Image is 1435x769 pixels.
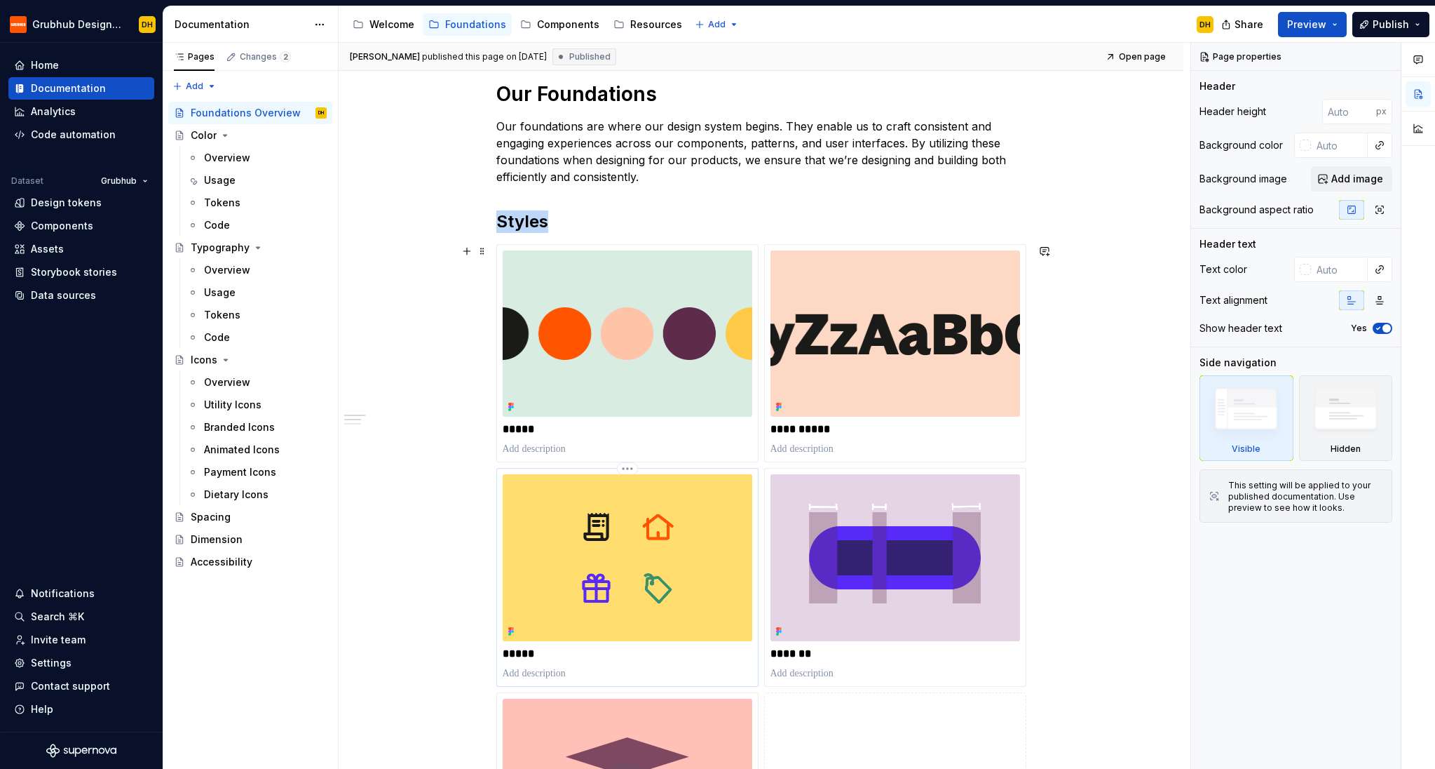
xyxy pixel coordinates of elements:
[11,175,43,187] div: Dataset
[770,474,1020,641] img: 132823f5-9041-4ed9-9132-17e40c40e3e2.png
[31,610,84,624] div: Search ⌘K
[204,443,280,457] div: Animated Icons
[8,238,154,260] a: Assets
[31,105,76,119] div: Analytics
[630,18,682,32] div: Resources
[1331,443,1361,455] div: Hidden
[569,51,611,62] span: Published
[1199,293,1267,307] div: Text alignment
[31,587,95,601] div: Notifications
[204,218,230,232] div: Code
[496,210,1026,233] h2: Styles
[191,533,243,547] div: Dimension
[318,106,324,120] div: DH
[8,77,154,100] a: Documentation
[204,420,275,434] div: Branded Icons
[1199,105,1266,119] div: Header height
[1232,443,1260,455] div: Visible
[10,16,27,33] img: 4e8d6f31-f5cf-47b4-89aa-e4dec1dc0822.png
[1199,375,1293,461] div: Visible
[182,259,332,281] a: Overview
[168,528,332,551] a: Dimension
[8,629,154,651] a: Invite team
[1331,172,1383,186] span: Add image
[31,196,102,210] div: Design tokens
[31,702,53,716] div: Help
[31,242,64,256] div: Assets
[204,151,250,165] div: Overview
[204,286,236,300] div: Usage
[8,100,154,123] a: Analytics
[1199,138,1283,152] div: Background color
[168,102,332,573] div: Page tree
[191,510,231,524] div: Spacing
[1199,172,1287,186] div: Background image
[422,51,547,62] div: published this page on [DATE]
[1373,18,1409,32] span: Publish
[369,18,414,32] div: Welcome
[31,128,116,142] div: Code automation
[708,19,726,30] span: Add
[8,652,154,674] a: Settings
[3,9,160,39] button: Grubhub Design SystemDH
[280,51,291,62] span: 2
[95,171,154,191] button: Grubhub
[1278,12,1347,37] button: Preview
[191,241,250,255] div: Typography
[182,483,332,506] a: Dietary Icons
[1199,19,1211,30] div: DH
[1199,79,1235,93] div: Header
[204,375,250,389] div: Overview
[191,555,252,569] div: Accessibility
[182,439,332,461] a: Animated Icons
[31,265,117,279] div: Storybook stories
[1199,321,1282,335] div: Show header text
[8,192,154,214] a: Design tokens
[31,58,59,72] div: Home
[1214,12,1272,37] button: Share
[182,416,332,439] a: Branded Icons
[8,284,154,307] a: Data sources
[31,288,96,302] div: Data sources
[204,465,276,479] div: Payment Icons
[168,102,332,124] a: Foundations OverviewDH
[182,371,332,394] a: Overview
[186,81,203,92] span: Add
[347,13,420,36] a: Welcome
[496,118,1026,185] p: Our foundations are where our design system begins. They enable us to craft consistent and engagi...
[8,675,154,697] button: Contact support
[8,215,154,237] a: Components
[32,18,122,32] div: Grubhub Design System
[608,13,688,36] a: Resources
[204,173,236,187] div: Usage
[168,236,332,259] a: Typography
[31,679,110,693] div: Contact support
[1199,203,1314,217] div: Background aspect ratio
[8,606,154,628] button: Search ⌘K
[182,192,332,214] a: Tokens
[168,349,332,371] a: Icons
[8,123,154,146] a: Code automation
[182,169,332,192] a: Usage
[31,633,86,647] div: Invite team
[1235,18,1263,32] span: Share
[191,353,217,367] div: Icons
[31,656,72,670] div: Settings
[175,18,307,32] div: Documentation
[350,51,420,62] span: [PERSON_NAME]
[204,330,230,345] div: Code
[1199,262,1247,276] div: Text color
[770,250,1020,417] img: cdcf3a72-deb7-44a0-a9bf-4deed264e8ff.png
[101,175,137,187] span: Grubhub
[1311,133,1368,158] input: Auto
[182,394,332,416] a: Utility Icons
[691,15,743,34] button: Add
[423,13,512,36] a: Foundations
[204,398,261,412] div: Utility Icons
[1287,18,1326,32] span: Preview
[174,51,215,62] div: Pages
[1376,106,1387,117] p: px
[1199,356,1277,370] div: Side navigation
[1119,51,1166,62] span: Open page
[168,506,332,528] a: Spacing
